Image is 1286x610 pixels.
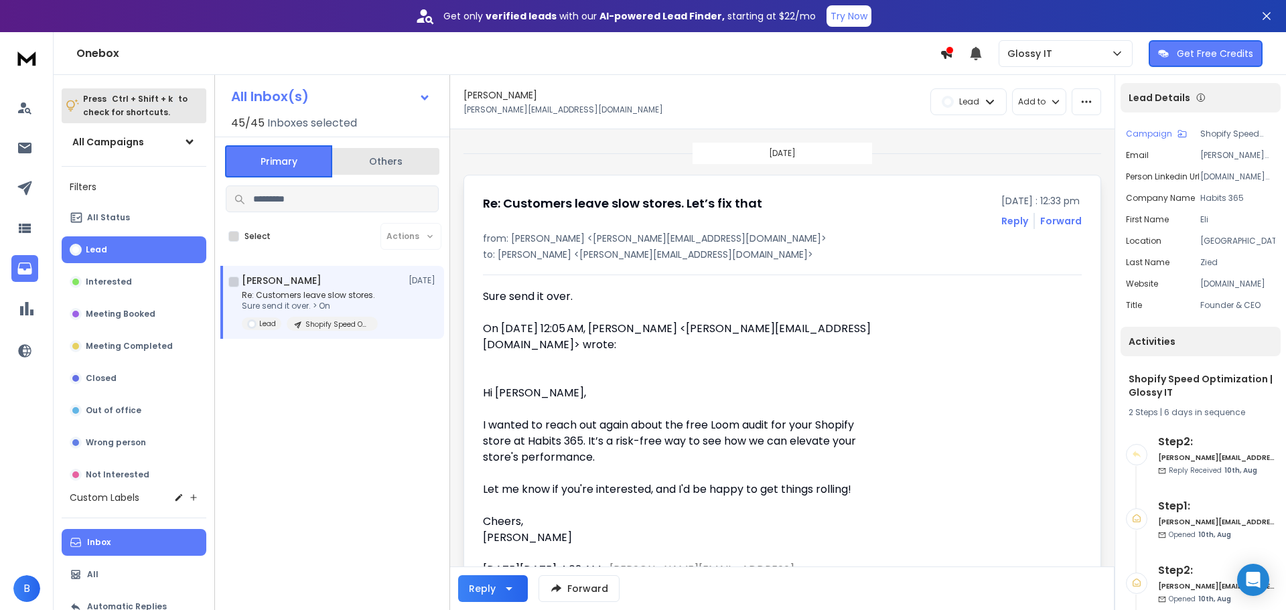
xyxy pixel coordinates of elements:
strong: verified leads [486,9,557,23]
h1: [PERSON_NAME] [463,88,537,102]
p: Opened [1169,594,1231,604]
button: Reply [458,575,528,602]
a: [PERSON_NAME][EMAIL_ADDRESS][DOMAIN_NAME] [483,562,794,593]
p: [DOMAIN_NAME] [1200,279,1275,289]
button: Campaign [1126,129,1187,139]
h1: Re: Customers leave slow stores. Let’s fix that [483,194,762,213]
div: Cheers, [483,514,874,530]
p: Founder & CEO [1200,300,1275,311]
h3: Inboxes selected [267,115,357,131]
button: Try Now [827,5,871,27]
button: Others [332,147,439,176]
p: Company Name [1126,193,1195,204]
div: I wanted to reach out again about the free Loom audit for your Shopify store at Habits 365. It’s ... [483,417,874,465]
p: Zied [1200,257,1275,268]
h3: Custom Labels [70,491,139,504]
span: Ctrl + Shift + k [110,91,175,106]
div: Open Intercom Messenger [1237,564,1269,596]
p: Not Interested [86,469,149,480]
span: 10th, Aug [1198,530,1231,540]
p: Person Linkedin Url [1126,171,1200,182]
p: Out of office [86,405,141,416]
p: Shopify Speed Optimization | Glossy IT [305,319,370,329]
h6: [PERSON_NAME][EMAIL_ADDRESS][DOMAIN_NAME] [1158,453,1275,463]
button: Forward [539,575,620,602]
p: Get only with our starting at $22/mo [443,9,816,23]
p: [DATE] [769,148,796,159]
p: Add to [1018,96,1046,107]
p: Lead [959,96,979,107]
button: Out of office [62,397,206,424]
h6: [PERSON_NAME][EMAIL_ADDRESS][DOMAIN_NAME] [1158,517,1275,527]
p: Reply Received [1169,465,1257,475]
div: Let me know if you're interested, and I'd be happy to get things rolling! [483,481,874,498]
button: Meeting Booked [62,301,206,327]
p: Eli [1200,214,1275,225]
p: Re: Customers leave slow stores. [242,290,378,301]
p: Meeting Completed [86,341,173,352]
div: Reply [469,582,496,595]
p: Sure send it over. > On [242,301,378,311]
span: 10th, Aug [1224,465,1257,475]
p: Get Free Credits [1177,47,1253,60]
div: [PERSON_NAME] [483,530,874,546]
p: Shopify Speed Optimization | Glossy IT [1200,129,1275,139]
p: Press to check for shortcuts. [83,92,188,119]
p: Lead [86,244,107,255]
p: Email [1126,150,1149,161]
p: [DOMAIN_NAME][URL] [1200,171,1275,182]
h1: Onebox [76,46,940,62]
p: Lead [259,319,276,329]
strong: AI-powered Lead Finder, [599,9,725,23]
h6: Step 2 : [1158,434,1275,450]
p: All [87,569,98,580]
button: Primary [225,145,332,177]
h3: Filters [62,177,206,196]
h1: [PERSON_NAME] [242,274,321,287]
p: First Name [1126,214,1169,225]
label: Select [244,231,271,242]
p: Lead Details [1129,91,1190,104]
button: All Inbox(s) [220,83,441,110]
h6: [PERSON_NAME][EMAIL_ADDRESS][DOMAIN_NAME] [1158,581,1275,591]
p: Last Name [1126,257,1169,268]
p: Closed [86,373,117,384]
h6: Step 1 : [1158,498,1275,514]
button: All [62,561,206,588]
p: [DATE] [409,275,439,286]
div: Activities [1121,327,1281,356]
p: title [1126,300,1142,311]
p: Interested [86,277,132,287]
div: Forward [1040,214,1082,228]
h6: Step 2 : [1158,562,1275,579]
div: | [1129,407,1273,418]
p: from: [PERSON_NAME] <[PERSON_NAME][EMAIL_ADDRESS][DOMAIN_NAME]> [483,232,1082,245]
p: Wrong person [86,437,146,448]
button: Lead [62,236,206,263]
p: [GEOGRAPHIC_DATA] [1200,236,1275,246]
button: Interested [62,269,206,295]
p: All Status [87,212,130,223]
p: Glossy IT [1007,47,1058,60]
p: Inbox [87,537,111,548]
button: Meeting Completed [62,333,206,360]
button: B [13,575,40,602]
blockquote: On [DATE] 12:05 AM, [PERSON_NAME] <[PERSON_NAME][EMAIL_ADDRESS][DOMAIN_NAME]> wrote: [483,321,874,369]
p: Try Now [831,9,867,23]
button: All Campaigns [62,129,206,155]
h1: All Campaigns [72,135,144,149]
h1: All Inbox(s) [231,90,309,103]
div: Sure send it over. [483,289,874,305]
span: 45 / 45 [231,115,265,131]
button: Closed [62,365,206,392]
img: logo [13,46,40,70]
p: to: [PERSON_NAME] <[PERSON_NAME][EMAIL_ADDRESS][DOMAIN_NAME]> [483,248,1082,261]
p: [DATE] : 12:33 pm [1001,194,1082,208]
h1: Shopify Speed Optimization | Glossy IT [1129,372,1273,399]
button: Wrong person [62,429,206,456]
span: 6 days in sequence [1164,406,1245,418]
p: [PERSON_NAME][EMAIL_ADDRESS][DOMAIN_NAME] [1200,150,1275,161]
button: All Status [62,204,206,231]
